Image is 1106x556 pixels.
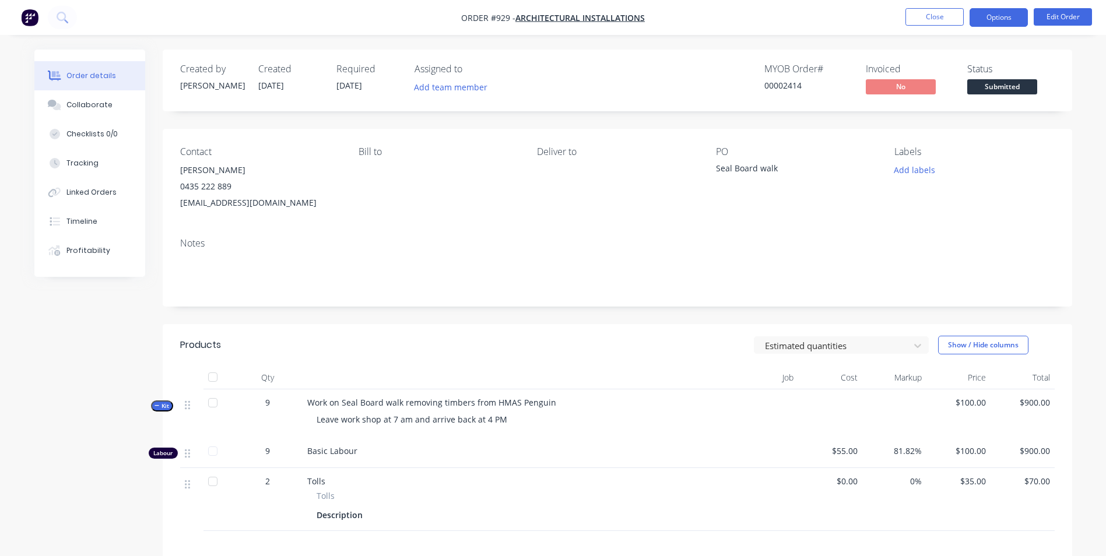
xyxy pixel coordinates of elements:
[180,162,340,211] div: [PERSON_NAME]0435 222 889[EMAIL_ADDRESS][DOMAIN_NAME]
[408,79,493,95] button: Add team member
[66,100,113,110] div: Collaborate
[336,64,401,75] div: Required
[180,238,1055,249] div: Notes
[34,149,145,178] button: Tracking
[265,445,270,457] span: 9
[995,445,1050,457] span: $900.00
[66,71,116,81] div: Order details
[798,366,862,389] div: Cost
[66,216,97,227] div: Timeline
[34,236,145,265] button: Profitability
[66,245,110,256] div: Profitability
[180,64,244,75] div: Created by
[34,178,145,207] button: Linked Orders
[415,79,494,95] button: Add team member
[515,12,645,23] a: Architectural Installations
[866,64,953,75] div: Invoiced
[180,146,340,157] div: Contact
[894,146,1054,157] div: Labels
[803,445,858,457] span: $55.00
[180,338,221,352] div: Products
[34,61,145,90] button: Order details
[803,475,858,487] span: $0.00
[537,146,697,157] div: Deliver to
[34,207,145,236] button: Timeline
[1034,8,1092,26] button: Edit Order
[991,366,1055,389] div: Total
[258,80,284,91] span: [DATE]
[149,448,178,459] div: Labour
[970,8,1028,27] button: Options
[155,402,170,410] span: Kit
[317,490,335,502] span: Tolls
[66,158,99,168] div: Tracking
[905,8,964,26] button: Close
[307,445,357,456] span: Basic Labour
[34,90,145,119] button: Collaborate
[888,162,942,178] button: Add labels
[66,129,118,139] div: Checklists 0/0
[359,146,518,157] div: Bill to
[995,396,1050,409] span: $900.00
[317,414,507,425] span: Leave work shop at 7 am and arrive back at 4 PM
[967,79,1037,94] span: Submitted
[866,79,936,94] span: No
[995,475,1050,487] span: $70.00
[461,12,515,23] span: Order #929 -
[716,146,876,157] div: PO
[926,366,991,389] div: Price
[931,475,986,487] span: $35.00
[967,79,1037,97] button: Submitted
[716,162,862,178] div: Seal Board walk
[711,366,798,389] div: Job
[258,64,322,75] div: Created
[317,506,367,523] div: Description
[307,476,325,487] span: Tolls
[66,187,117,198] div: Linked Orders
[180,195,340,211] div: [EMAIL_ADDRESS][DOMAIN_NAME]
[180,178,340,195] div: 0435 222 889
[265,396,270,409] span: 9
[931,445,986,457] span: $100.00
[764,79,852,92] div: 00002414
[764,64,852,75] div: MYOB Order #
[862,366,926,389] div: Markup
[415,64,531,75] div: Assigned to
[21,9,38,26] img: Factory
[233,366,303,389] div: Qty
[931,396,986,409] span: $100.00
[938,336,1028,354] button: Show / Hide columns
[180,79,244,92] div: [PERSON_NAME]
[151,400,173,411] button: Kit
[265,475,270,487] span: 2
[867,475,922,487] span: 0%
[867,445,922,457] span: 81.82%
[336,80,362,91] span: [DATE]
[307,397,556,408] span: Work on Seal Board walk removing timbers from HMAS Penguin
[967,64,1055,75] div: Status
[34,119,145,149] button: Checklists 0/0
[180,162,340,178] div: [PERSON_NAME]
